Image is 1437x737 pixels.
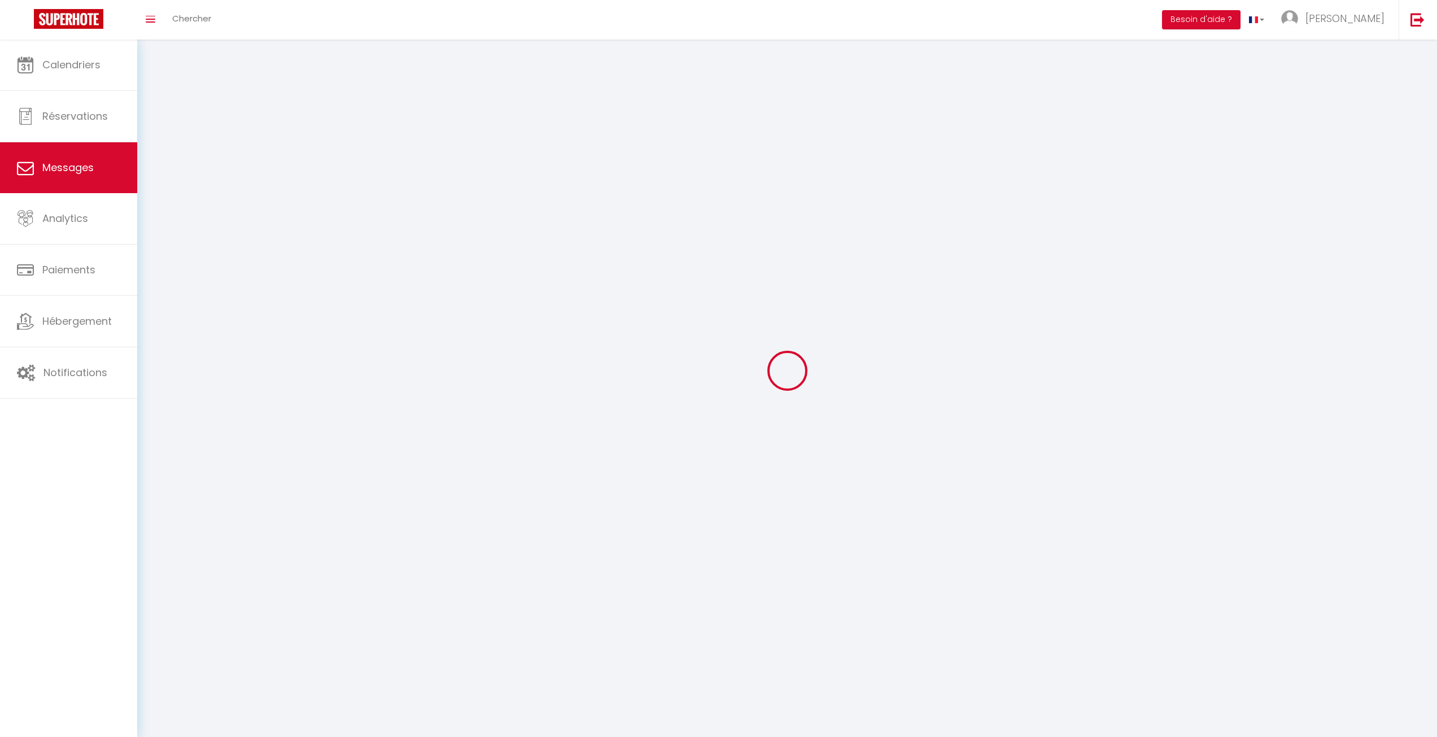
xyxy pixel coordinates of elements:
[43,365,107,380] span: Notifications
[42,314,112,328] span: Hébergement
[1162,10,1241,29] button: Besoin d'aide ?
[42,263,95,277] span: Paiements
[1410,12,1425,27] img: logout
[1305,11,1384,25] span: [PERSON_NAME]
[1281,10,1298,27] img: ...
[34,9,103,29] img: Super Booking
[42,160,94,175] span: Messages
[42,211,88,225] span: Analytics
[42,109,108,123] span: Réservations
[9,5,43,38] button: Ouvrir le widget de chat LiveChat
[172,12,211,24] span: Chercher
[42,58,101,72] span: Calendriers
